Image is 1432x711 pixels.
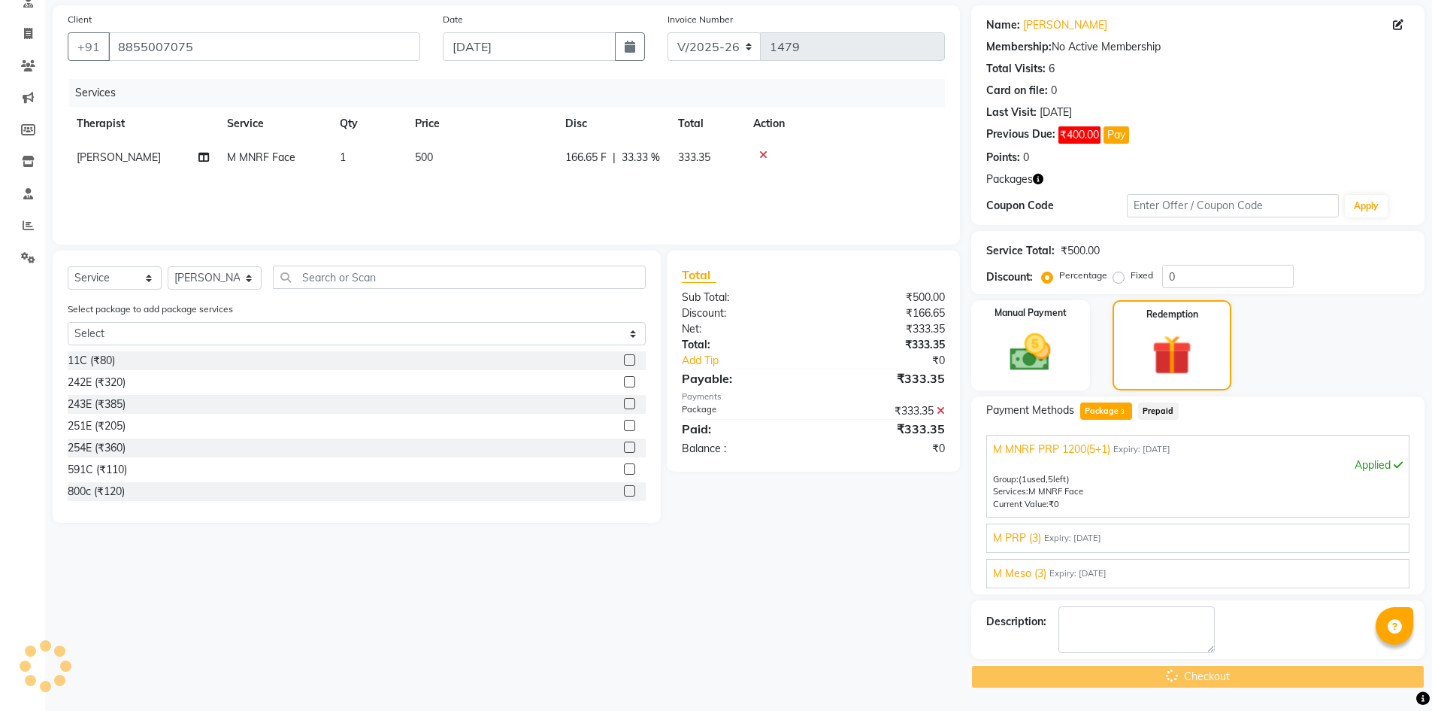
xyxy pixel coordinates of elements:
button: Apply [1345,195,1388,217]
div: ₹333.35 [813,420,956,438]
span: M Meso (3) [993,566,1046,582]
th: Therapist [68,107,218,141]
div: ₹333.35 [813,369,956,387]
div: Paid: [671,420,813,438]
a: Add Tip [671,353,837,369]
a: [PERSON_NAME] [1023,17,1107,33]
span: Expiry: [DATE] [1049,567,1107,580]
div: ₹333.35 [813,321,956,337]
label: Redemption [1146,308,1198,321]
span: Expiry: [DATE] [1113,443,1170,456]
button: +91 [68,32,110,61]
div: 243E (₹385) [68,397,126,412]
span: 1 [340,150,346,164]
label: Fixed [1131,269,1153,282]
span: ₹0 [1049,499,1059,509]
div: 0 [1051,83,1057,99]
th: Service [218,107,331,141]
div: 6 [1049,61,1055,77]
th: Disc [556,107,669,141]
div: Sub Total: [671,290,813,305]
div: Service Total: [986,243,1055,259]
span: Services: [993,486,1028,497]
div: Discount: [671,305,813,321]
div: ₹166.65 [813,305,956,321]
input: Search by Name/Mobile/Email/Code [108,32,420,61]
label: Manual Payment [995,306,1067,320]
span: Payment Methods [986,403,1074,418]
span: M PRP (3) [993,530,1041,546]
div: Total Visits: [986,61,1046,77]
span: | [613,150,616,166]
span: M MNRF Face [1028,486,1083,497]
th: Price [406,107,556,141]
span: [PERSON_NAME] [77,150,161,164]
span: 500 [415,150,433,164]
span: 33.33 % [622,150,660,166]
div: Payments [682,390,944,403]
span: M MNRF PRP 1200(5+1) [993,442,1110,457]
div: Membership: [986,39,1052,55]
span: Total [682,267,716,283]
label: Percentage [1059,269,1107,282]
div: ₹333.35 [813,403,956,419]
img: _gift.svg [1140,330,1204,380]
div: Payable: [671,369,813,387]
span: Expiry: [DATE] [1044,532,1101,545]
span: 333.35 [678,150,710,164]
span: Package [1080,403,1132,420]
div: ₹0 [837,353,956,369]
span: used, left) [1019,474,1070,485]
div: No Active Membership [986,39,1409,55]
button: Pay [1104,126,1129,144]
div: Points: [986,150,1020,166]
label: Date [443,13,463,26]
div: ₹0 [813,441,956,457]
div: 0 [1023,150,1029,166]
input: Enter Offer / Coupon Code [1127,194,1339,217]
div: ₹500.00 [813,290,956,305]
th: Qty [331,107,406,141]
th: Total [669,107,744,141]
span: Packages [986,172,1033,187]
div: Last Visit: [986,105,1037,120]
div: Package [671,403,813,419]
div: ₹333.35 [813,337,956,353]
div: Previous Due: [986,126,1055,144]
div: 242E (₹320) [68,375,126,390]
div: [DATE] [1040,105,1072,120]
span: 3 [1119,408,1127,417]
span: Group: [993,474,1019,485]
div: ₹500.00 [1061,243,1100,259]
div: 591C (₹110) [68,462,127,478]
span: 166.65 F [565,150,607,166]
div: Description: [986,614,1046,630]
div: 11C (₹80) [68,353,115,369]
div: 251E (₹205) [68,418,126,434]
div: Net: [671,321,813,337]
div: 800c (₹120) [68,484,125,500]
label: Client [68,13,92,26]
label: Invoice Number [668,13,733,26]
th: Action [744,107,945,141]
span: M MNRF Face [227,150,295,164]
span: 5 [1048,474,1053,485]
div: Balance : [671,441,813,457]
div: Applied [993,457,1403,473]
div: Discount: [986,269,1033,285]
div: 254E (₹360) [68,440,126,456]
span: ₹400.00 [1058,126,1100,144]
label: Select package to add package services [68,302,233,316]
span: Current Value: [993,499,1049,509]
div: Card on file: [986,83,1048,99]
div: Services [69,79,956,107]
div: Total: [671,337,813,353]
input: Search or Scan [273,266,646,289]
div: Name: [986,17,1020,33]
span: Prepaid [1138,403,1179,420]
span: (1 [1019,474,1027,485]
img: _cash.svg [997,329,1064,376]
div: Coupon Code [986,198,1128,214]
